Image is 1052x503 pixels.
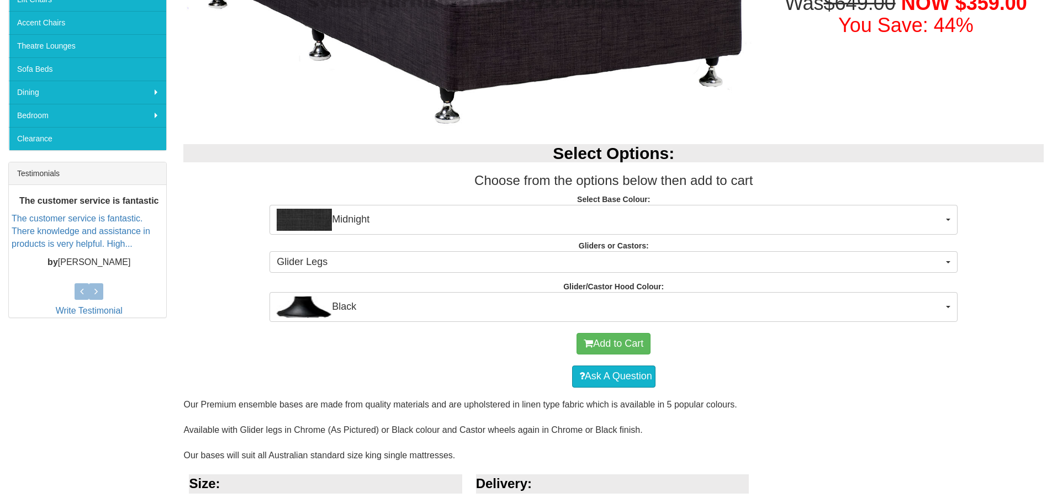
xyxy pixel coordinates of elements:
strong: Select Base Colour: [577,195,650,204]
b: Select Options: [553,144,674,162]
b: by [47,257,58,267]
span: Midnight [277,209,943,231]
button: BlackBlack [269,292,958,322]
a: Write Testimonial [56,306,123,315]
div: Size: [189,474,462,493]
span: Glider Legs [277,255,943,269]
a: The customer service is fantastic. There knowledge and assistance in products is very helpful. Hi... [12,214,150,248]
font: You Save: 44% [838,14,974,36]
a: Clearance [9,127,166,150]
a: Sofa Beds [9,57,166,81]
h3: Choose from the options below then add to cart [183,173,1044,188]
img: Black [277,296,332,318]
div: Delivery: [476,474,749,493]
div: Testimonials [9,162,166,185]
a: Accent Chairs [9,11,166,34]
button: Glider Legs [269,251,958,273]
img: Midnight [277,209,332,231]
strong: Gliders or Castors: [579,241,649,250]
button: MidnightMidnight [269,205,958,235]
a: Theatre Lounges [9,34,166,57]
span: Black [277,296,943,318]
b: The customer service is fantastic [19,196,159,205]
a: Dining [9,81,166,104]
button: Add to Cart [577,333,651,355]
a: Bedroom [9,104,166,127]
strong: Glider/Castor Hood Colour: [563,282,664,291]
p: [PERSON_NAME] [12,256,166,269]
a: Ask A Question [572,366,655,388]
